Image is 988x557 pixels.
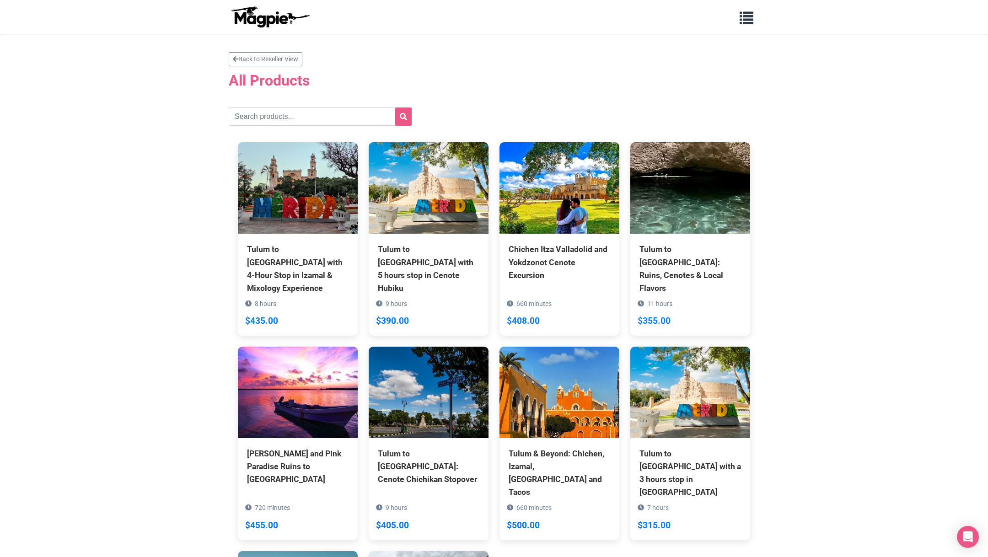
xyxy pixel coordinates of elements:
div: Chichen Itza Valladolid and Yokdzonot Cenote Excursion [509,243,610,281]
div: Tulum & Beyond: Chichen, Izamal, [GEOGRAPHIC_DATA] and Tacos [509,447,610,499]
div: Tulum to [GEOGRAPHIC_DATA] with 5 hours stop in Cenote Hubiku [378,243,479,295]
div: $455.00 [245,519,278,533]
div: $405.00 [376,519,409,533]
div: $500.00 [507,519,540,533]
a: Tulum to [GEOGRAPHIC_DATA] with a 3 hours stop in [GEOGRAPHIC_DATA] 7 hours $315.00 [630,347,750,540]
div: $390.00 [376,314,409,328]
div: Tulum to [GEOGRAPHIC_DATA]: Ruins, Cenotes & Local Flavors [639,243,741,295]
div: $435.00 [245,314,278,328]
span: 8 hours [255,300,276,307]
div: Tulum to [GEOGRAPHIC_DATA] with a 3 hours stop in [GEOGRAPHIC_DATA] [639,447,741,499]
div: [PERSON_NAME] and Pink Paradise Ruins to [GEOGRAPHIC_DATA] [247,447,349,486]
a: Tulum to [GEOGRAPHIC_DATA] with 5 hours stop in Cenote Hubiku 9 hours $390.00 [369,142,489,336]
span: 9 hours [386,504,407,511]
h2: All Products [229,72,759,89]
a: Tulum to [GEOGRAPHIC_DATA] with 4-Hour Stop in Izamal & Mixology Experience 8 hours $435.00 [238,142,358,336]
div: $355.00 [638,314,671,328]
a: [PERSON_NAME] and Pink Paradise Ruins to [GEOGRAPHIC_DATA] 720 minutes $455.00 [238,347,358,527]
img: Chichen Itza Valladolid and Yokdzonot Cenote Excursion [499,142,619,234]
img: Tulum to Mérida: Ruins, Cenotes & Local Flavors [630,142,750,234]
span: 660 minutes [516,300,552,307]
a: Chichen Itza Valladolid and Yokdzonot Cenote Excursion 660 minutes $408.00 [499,142,619,322]
span: 7 hours [647,504,669,511]
img: Tulum to Mérida with 4-Hour Stop in Izamal & Mixology Experience [238,142,358,234]
img: Ek Balam and Pink Paradise Ruins to Rainbow Lakes [238,347,358,438]
div: Tulum to [GEOGRAPHIC_DATA] with 4-Hour Stop in Izamal & Mixology Experience [247,243,349,295]
span: 720 minutes [255,504,290,511]
a: Tulum & Beyond: Chichen, Izamal, [GEOGRAPHIC_DATA] and Tacos 660 minutes $500.00 [499,347,619,540]
div: $408.00 [507,314,540,328]
div: Tulum to [GEOGRAPHIC_DATA]: Cenote Chichikan Stopover [378,447,479,486]
img: logo-ab69f6fb50320c5b225c76a69d11143b.png [229,6,311,28]
img: Tulum & Beyond: Chichen, Izamal, Valladolid and Tacos [499,347,619,438]
a: Back to Reseller View [229,52,302,66]
img: Tulum to Mérida with 5 hours stop in Cenote Hubiku [369,142,489,234]
span: 9 hours [386,300,407,307]
input: Search products... [229,107,412,126]
img: Tulum to Mérida: Cenote Chichikan Stopover [369,347,489,438]
span: 660 minutes [516,504,552,511]
span: 11 hours [647,300,672,307]
a: Tulum to [GEOGRAPHIC_DATA]: Ruins, Cenotes & Local Flavors 11 hours $355.00 [630,142,750,336]
div: Open Intercom Messenger [957,526,979,548]
div: $315.00 [638,519,671,533]
img: Tulum to Mérida with a 3 hours stop in Valladolid [630,347,750,438]
a: Tulum to [GEOGRAPHIC_DATA]: Cenote Chichikan Stopover 9 hours $405.00 [369,347,489,527]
